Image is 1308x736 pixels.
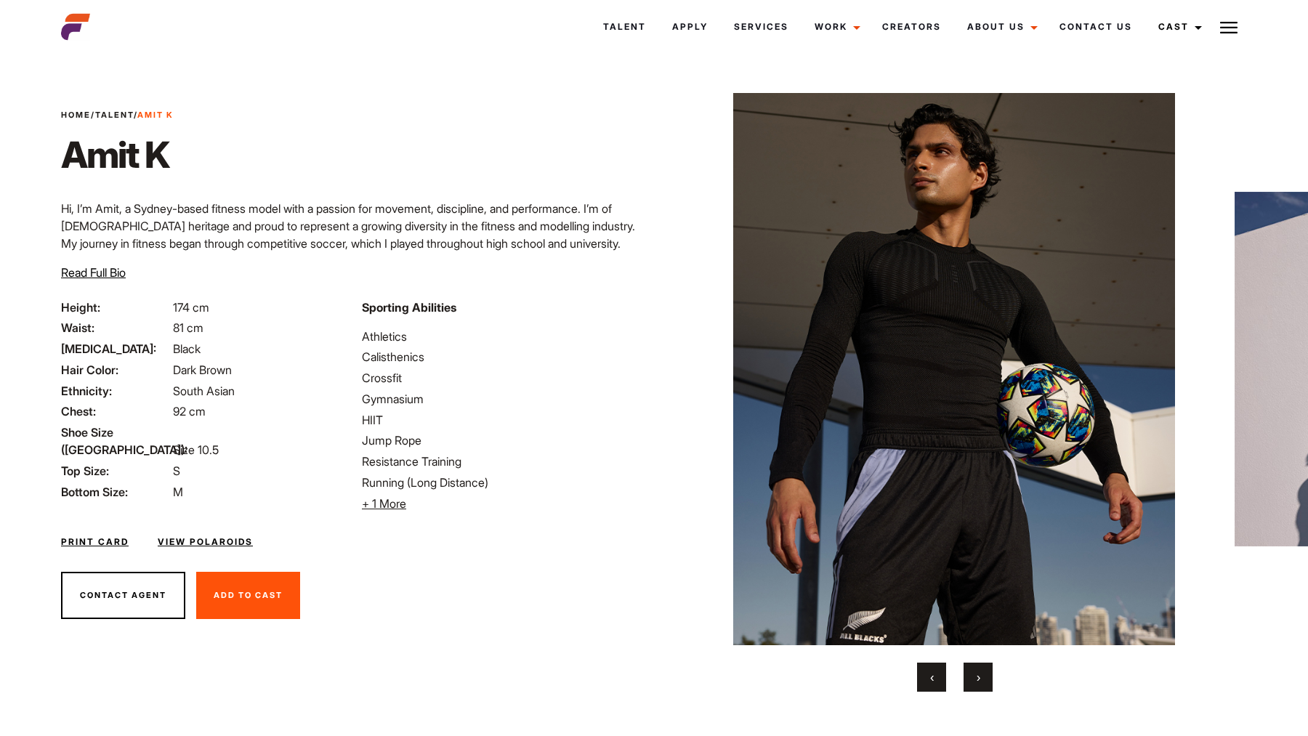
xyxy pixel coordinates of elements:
span: [MEDICAL_DATA]: [61,340,170,357]
span: Bottom Size: [61,483,170,501]
li: HIIT [362,411,645,429]
strong: Sporting Abilities [362,300,456,315]
span: M [173,485,183,499]
span: South Asian [173,384,235,398]
span: 92 cm [173,404,206,418]
span: / / [61,109,174,121]
span: S [173,464,180,478]
span: Height: [61,299,170,316]
img: Burger icon [1220,19,1238,36]
a: Apply [659,7,721,46]
button: Contact Agent [61,572,185,620]
h1: Amit K [61,133,174,177]
span: Size 10.5 [173,442,219,457]
a: Print Card [61,535,129,549]
span: Previous [930,670,934,684]
span: 81 cm [173,320,203,335]
span: Black [173,341,201,356]
a: View Polaroids [158,535,253,549]
a: Talent [590,7,659,46]
a: Work [802,7,869,46]
span: Add To Cast [214,590,283,600]
button: Read Full Bio [61,264,126,281]
a: Services [721,7,802,46]
button: Add To Cast [196,572,300,620]
li: Jump Rope [362,432,645,449]
span: Shoe Size ([GEOGRAPHIC_DATA]): [61,424,170,458]
li: Resistance Training [362,453,645,470]
a: Talent [95,110,134,120]
a: About Us [954,7,1046,46]
span: Top Size: [61,462,170,480]
strong: Amit K [137,110,174,120]
a: Home [61,110,91,120]
span: Ethnicity: [61,382,170,400]
span: Dark Brown [173,363,232,377]
a: Creators [869,7,954,46]
li: Running (Long Distance) [362,474,645,491]
a: Contact Us [1046,7,1145,46]
span: Read Full Bio [61,265,126,280]
p: Hi, I’m Amit, a Sydney-based fitness model with a passion for movement, discipline, and performan... [61,200,645,270]
span: Next [977,670,980,684]
span: + 1 More [362,496,406,511]
li: Calisthenics [362,348,645,365]
a: Cast [1145,7,1211,46]
span: Waist: [61,319,170,336]
li: Crossfit [362,369,645,387]
li: Gymnasium [362,390,645,408]
span: 174 cm [173,300,209,315]
img: cropped-aefm-brand-fav-22-square.png [61,12,90,41]
span: Hair Color: [61,361,170,379]
span: Chest: [61,403,170,420]
li: Athletics [362,328,645,345]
